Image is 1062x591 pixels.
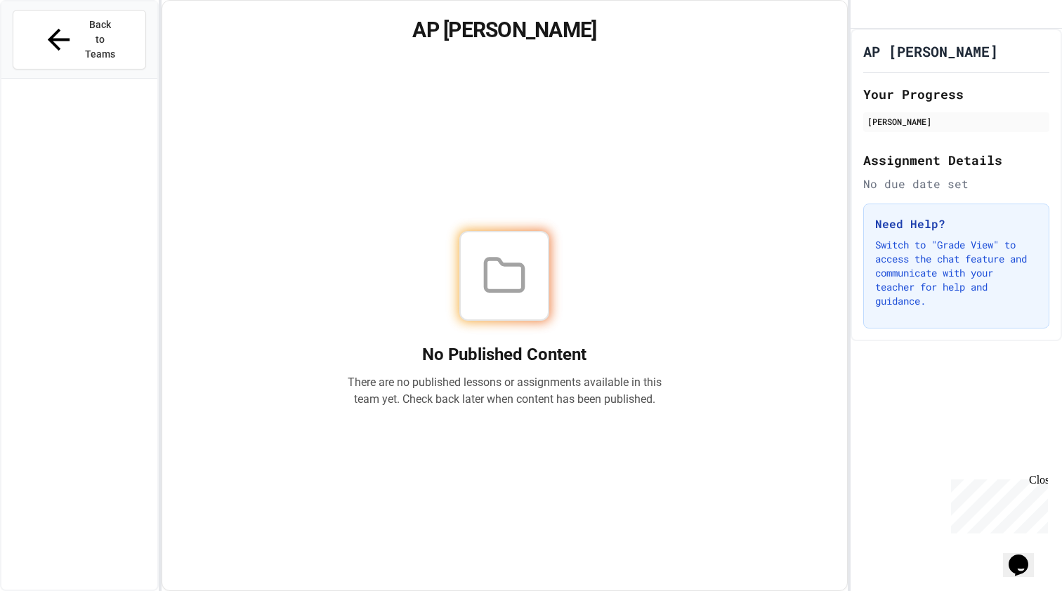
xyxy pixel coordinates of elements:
div: Chat with us now!Close [6,6,97,89]
h2: Assignment Details [863,150,1049,170]
button: Back to Teams [13,10,146,69]
h2: Your Progress [863,84,1049,104]
h1: AP [PERSON_NAME] [863,41,998,61]
div: [PERSON_NAME] [867,115,1045,128]
h3: Need Help? [875,215,1037,232]
iframe: chat widget [945,474,1048,533]
p: Switch to "Grade View" to access the chat feature and communicate with your teacher for help and ... [875,238,1037,308]
h2: No Published Content [347,343,662,366]
p: There are no published lessons or assignments available in this team yet. Check back later when c... [347,374,662,408]
div: No due date set [863,175,1049,192]
iframe: chat widget [1003,535,1048,577]
span: Back to Teams [84,18,117,62]
h1: AP [PERSON_NAME] [179,18,831,43]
